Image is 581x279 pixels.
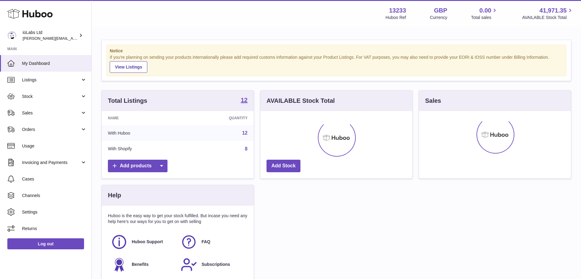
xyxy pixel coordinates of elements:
div: If you're planning on sending your products internationally please add required customs informati... [110,54,563,73]
a: 12 [241,97,248,104]
span: AVAILABLE Stock Total [522,15,574,20]
span: 0.00 [480,6,491,15]
span: Orders [22,127,80,132]
strong: 13233 [389,6,406,15]
div: iüLabs Ltd [23,30,78,41]
span: Settings [22,209,87,215]
p: Huboo is the easy way to get your stock fulfilled. But incase you need any help here's our ways f... [108,213,248,225]
td: With Shopify [102,141,184,157]
img: annunziata@iulabs.co [7,31,17,40]
a: Huboo Support [111,234,175,250]
div: Currency [430,15,447,20]
span: Invoicing and Payments [22,160,80,166]
h3: Total Listings [108,97,147,105]
a: Log out [7,238,84,249]
span: Cases [22,176,87,182]
a: 8 [245,146,248,151]
h3: Help [108,191,121,199]
h3: Sales [425,97,441,105]
span: [PERSON_NAME][EMAIL_ADDRESS][DOMAIN_NAME] [23,36,123,41]
th: Quantity [184,111,254,125]
span: Returns [22,226,87,232]
a: 12 [242,130,248,136]
strong: Notice [110,48,563,54]
h3: AVAILABLE Stock Total [267,97,335,105]
span: Benefits [132,262,149,267]
a: 41,971.35 AVAILABLE Stock Total [522,6,574,20]
span: Listings [22,77,80,83]
a: Subscriptions [181,256,244,273]
td: With Huboo [102,125,184,141]
a: View Listings [110,61,147,73]
strong: GBP [434,6,447,15]
span: Huboo Support [132,239,163,245]
span: Sales [22,110,80,116]
span: Stock [22,94,80,99]
span: Channels [22,193,87,199]
strong: 12 [241,97,248,103]
a: 0.00 Total sales [471,6,498,20]
span: FAQ [201,239,210,245]
div: Huboo Ref [386,15,406,20]
span: My Dashboard [22,61,87,66]
a: FAQ [181,234,244,250]
span: Total sales [471,15,498,20]
span: 41,971.35 [539,6,567,15]
a: Add products [108,160,167,172]
th: Name [102,111,184,125]
a: Add Stock [267,160,300,172]
span: Usage [22,143,87,149]
span: Subscriptions [201,262,230,267]
a: Benefits [111,256,175,273]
